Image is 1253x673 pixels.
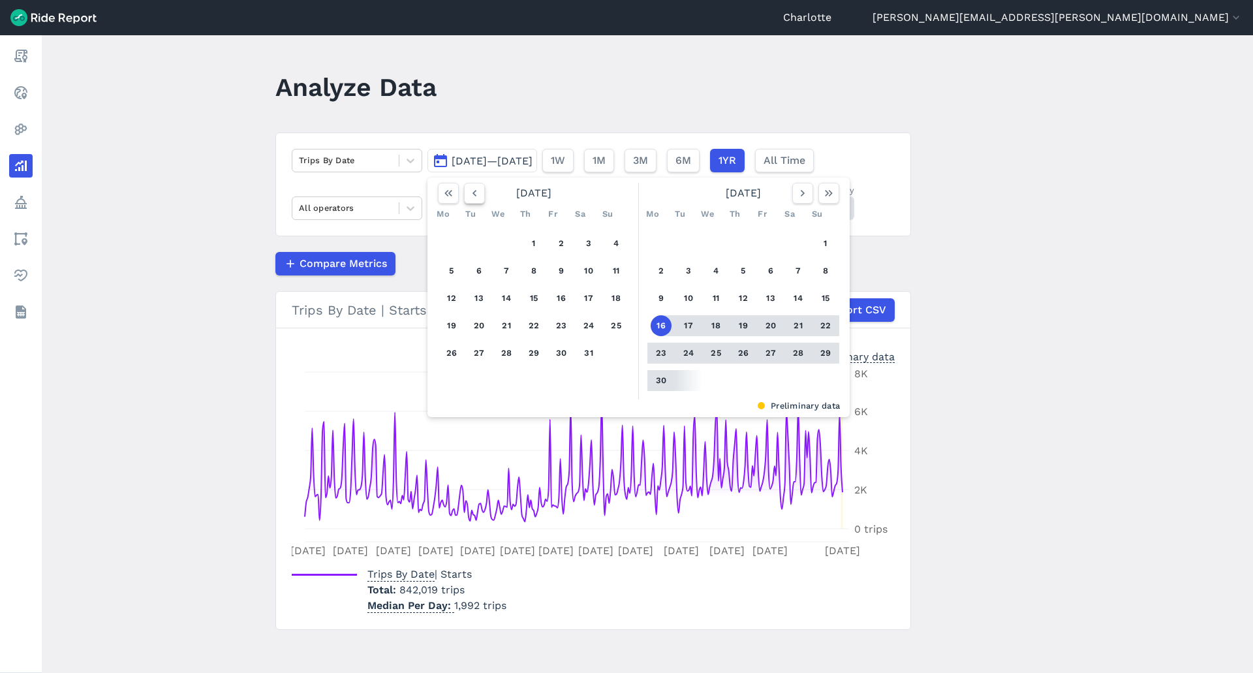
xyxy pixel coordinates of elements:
[678,343,699,364] button: 24
[828,302,886,318] span: Export CSV
[551,315,572,336] button: 23
[460,204,481,225] div: Tu
[705,315,726,336] button: 18
[275,69,437,105] h1: Analyze Data
[9,191,33,214] a: Policy
[752,204,773,225] div: Fr
[290,544,326,557] tspan: [DATE]
[606,233,626,254] button: 4
[670,204,690,225] div: Tu
[469,315,489,336] button: 20
[441,343,462,364] button: 26
[367,568,472,580] span: | Starts
[606,315,626,336] button: 25
[523,343,544,364] button: 29
[755,149,814,172] button: All Time
[719,153,736,168] span: 1YR
[500,544,535,557] tspan: [DATE]
[854,405,868,418] tspan: 6K
[275,252,395,275] button: Compare Metrics
[367,564,435,582] span: Trips By Date
[625,149,657,172] button: 3M
[570,204,591,225] div: Sa
[433,204,454,225] div: Mo
[733,260,754,281] button: 5
[367,584,399,596] span: Total
[678,260,699,281] button: 3
[551,260,572,281] button: 9
[678,288,699,309] button: 10
[427,149,537,172] button: [DATE]—[DATE]
[807,204,828,225] div: Su
[664,544,699,557] tspan: [DATE]
[705,343,726,364] button: 25
[523,315,544,336] button: 22
[815,315,836,336] button: 22
[551,288,572,309] button: 16
[710,149,745,172] button: 1YR
[578,233,599,254] button: 3
[667,149,700,172] button: 6M
[460,544,495,557] tspan: [DATE]
[523,233,544,254] button: 1
[709,544,745,557] tspan: [DATE]
[705,260,726,281] button: 4
[606,260,626,281] button: 11
[9,264,33,287] a: Health
[788,315,809,336] button: 21
[578,260,599,281] button: 10
[469,288,489,309] button: 13
[651,288,672,309] button: 9
[593,153,606,168] span: 1M
[854,523,888,535] tspan: 0 trips
[733,343,754,364] button: 26
[815,343,836,364] button: 29
[376,544,411,557] tspan: [DATE]
[367,595,454,613] span: Median Per Day
[760,288,781,309] button: 13
[9,227,33,251] a: Areas
[433,183,635,204] div: [DATE]
[542,204,563,225] div: Fr
[496,315,517,336] button: 21
[724,204,745,225] div: Th
[523,260,544,281] button: 8
[551,233,572,254] button: 2
[578,343,599,364] button: 31
[760,260,781,281] button: 6
[418,544,454,557] tspan: [DATE]
[9,117,33,141] a: Heatmaps
[551,343,572,364] button: 30
[10,9,97,26] img: Ride Report
[675,153,691,168] span: 6M
[618,544,653,557] tspan: [DATE]
[764,153,805,168] span: All Time
[441,260,462,281] button: 5
[788,288,809,309] button: 14
[367,598,506,614] p: 1,992 trips
[854,484,867,496] tspan: 2K
[815,288,836,309] button: 15
[441,288,462,309] button: 12
[578,315,599,336] button: 24
[437,399,840,412] div: Preliminary data
[9,44,33,68] a: Report
[9,81,33,104] a: Realtime
[815,260,836,281] button: 8
[333,544,368,557] tspan: [DATE]
[496,343,517,364] button: 28
[542,149,574,172] button: 1W
[9,300,33,324] a: Datasets
[441,315,462,336] button: 19
[697,204,718,225] div: We
[651,343,672,364] button: 23
[606,288,626,309] button: 18
[760,315,781,336] button: 20
[523,288,544,309] button: 15
[811,349,895,363] div: Preliminary data
[551,153,565,168] span: 1W
[633,153,648,168] span: 3M
[487,204,508,225] div: We
[873,10,1243,25] button: [PERSON_NAME][EMAIL_ADDRESS][PERSON_NAME][DOMAIN_NAME]
[779,204,800,225] div: Sa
